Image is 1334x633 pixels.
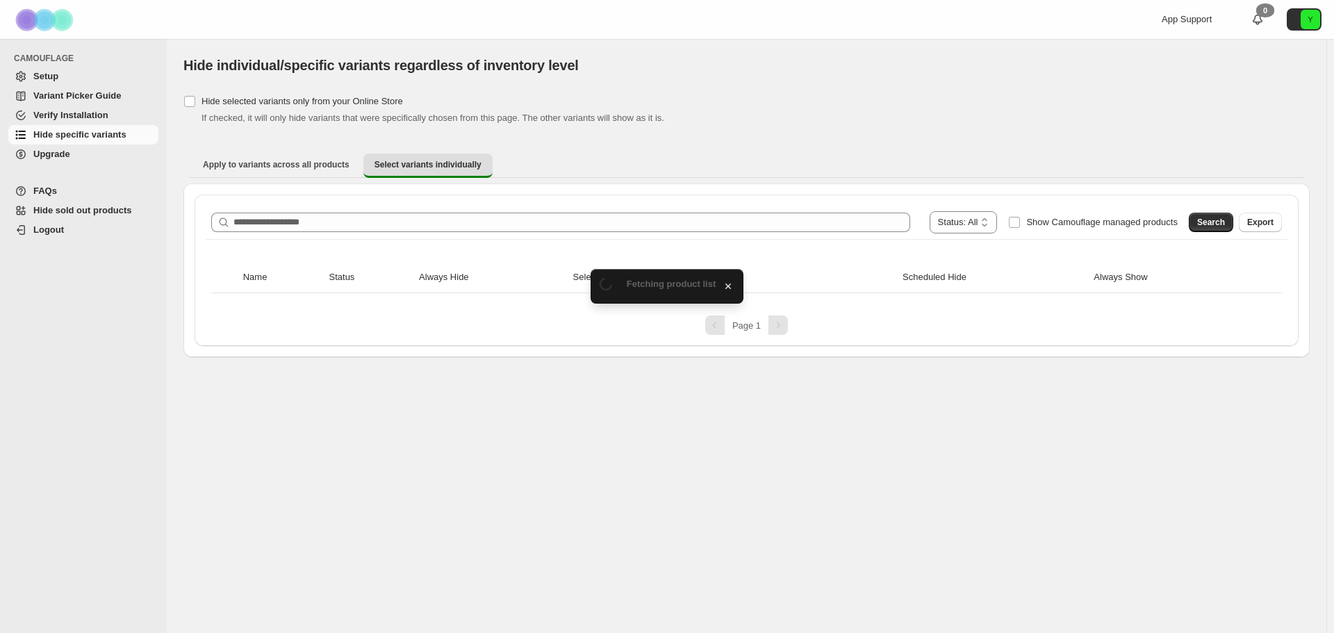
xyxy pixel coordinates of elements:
span: Hide individual/specific variants regardless of inventory level [183,58,579,73]
span: Export [1247,217,1274,228]
a: Setup [8,67,158,86]
span: Hide sold out products [33,205,132,215]
button: Avatar with initials Y [1287,8,1321,31]
button: Apply to variants across all products [192,154,361,176]
a: 0 [1251,13,1265,26]
text: Y [1308,15,1313,24]
a: Hide specific variants [8,125,158,145]
span: Avatar with initials Y [1301,10,1320,29]
div: 0 [1256,3,1274,17]
a: Verify Installation [8,106,158,125]
span: Setup [33,71,58,81]
a: Hide sold out products [8,201,158,220]
span: CAMOUFLAGE [14,53,160,64]
button: Select variants individually [363,154,493,178]
span: Variant Picker Guide [33,90,121,101]
span: FAQs [33,186,57,196]
th: Name [239,262,325,293]
th: Selected/Excluded Countries [569,262,899,293]
span: Logout [33,224,64,235]
span: Verify Installation [33,110,108,120]
span: App Support [1162,14,1212,24]
th: Scheduled Hide [898,262,1089,293]
span: Show Camouflage managed products [1026,217,1178,227]
nav: Pagination [206,315,1287,335]
span: Apply to variants across all products [203,159,349,170]
span: Hide selected variants only from your Online Store [201,96,403,106]
span: Select variants individually [374,159,481,170]
span: Hide specific variants [33,129,126,140]
span: Upgrade [33,149,70,159]
a: Variant Picker Guide [8,86,158,106]
button: Export [1239,213,1282,232]
a: Logout [8,220,158,240]
a: Upgrade [8,145,158,164]
img: Camouflage [11,1,81,39]
span: If checked, it will only hide variants that were specifically chosen from this page. The other va... [201,113,664,123]
th: Always Hide [415,262,569,293]
span: Fetching product list [627,279,716,289]
button: Search [1189,213,1233,232]
th: Status [325,262,415,293]
div: Select variants individually [183,183,1310,357]
span: Search [1197,217,1225,228]
a: FAQs [8,181,158,201]
span: Page 1 [732,320,761,331]
th: Always Show [1089,262,1254,293]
